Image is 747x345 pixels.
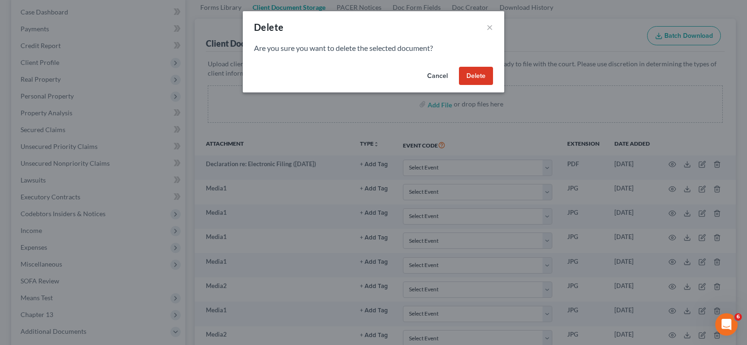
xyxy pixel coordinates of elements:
p: Are you sure you want to delete the selected document? [254,43,493,54]
button: × [486,21,493,33]
span: 6 [734,313,742,321]
div: Delete [254,21,283,34]
button: Delete [459,67,493,85]
button: Cancel [420,67,455,85]
iframe: Intercom live chat [715,313,738,336]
